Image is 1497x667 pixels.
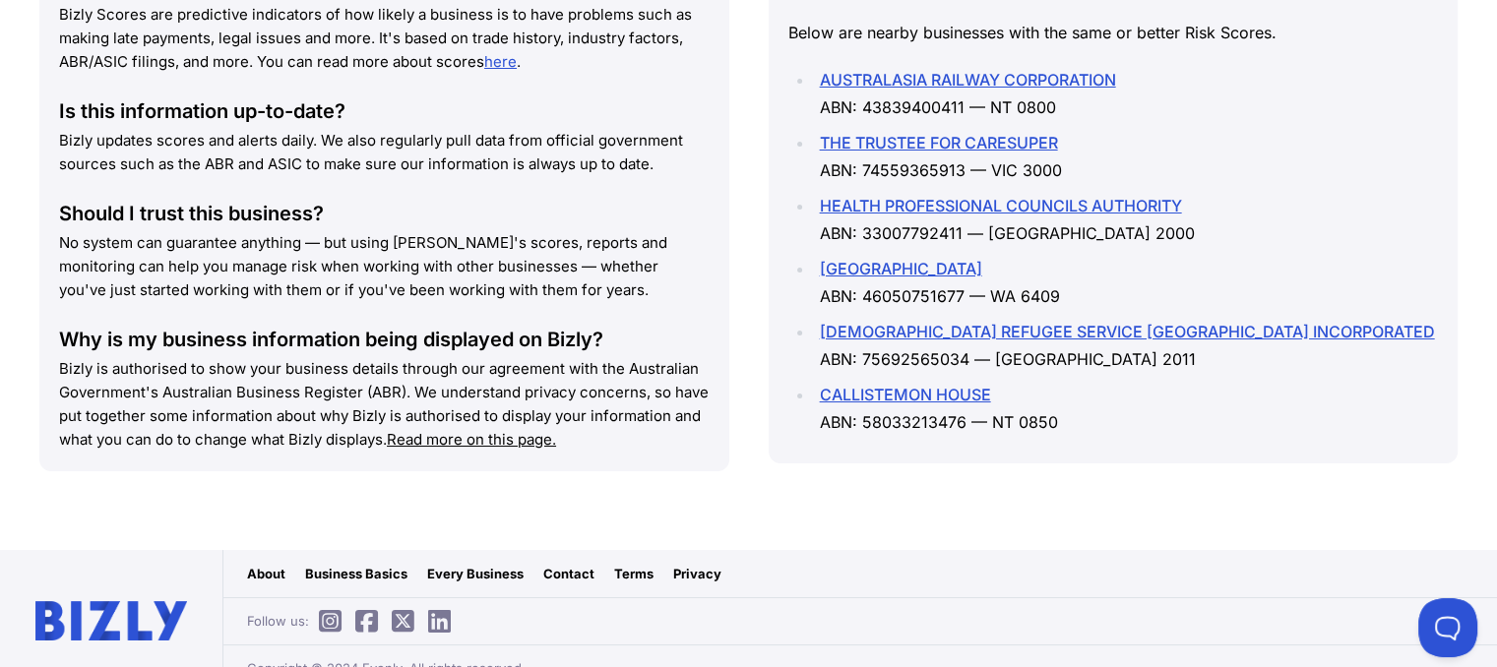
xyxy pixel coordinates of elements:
[59,3,710,74] p: Bizly Scores are predictive indicators of how likely a business is to have problems such as makin...
[814,66,1439,121] li: ABN: 43839400411 — NT 0800
[59,326,710,353] div: Why is my business information being displayed on Bizly?
[814,255,1439,310] li: ABN: 46050751677 — WA 6409
[59,129,710,176] p: Bizly updates scores and alerts daily. We also regularly pull data from official government sourc...
[247,564,285,583] a: About
[387,430,556,449] a: Read more on this page.
[59,357,710,452] p: Bizly is authorised to show your business details through our agreement with the Australian Gover...
[820,259,982,278] a: [GEOGRAPHIC_DATA]
[614,564,654,583] a: Terms
[820,196,1182,215] a: HEALTH PROFESSIONAL COUNCILS AUTHORITY
[305,564,407,583] a: Business Basics
[59,200,710,227] div: Should I trust this business?
[59,231,710,302] p: No system can guarantee anything — but using [PERSON_NAME]'s scores, reports and monitoring can h...
[543,564,594,583] a: Contact
[814,381,1439,436] li: ABN: 58033213476 — NT 0850
[788,19,1439,46] p: Below are nearby businesses with the same or better Risk Scores.
[673,564,721,583] a: Privacy
[814,129,1439,184] li: ABN: 74559365913 — VIC 3000
[484,52,517,71] a: here
[820,385,991,404] a: CALLISTEMON HOUSE
[59,97,710,125] div: Is this information up-to-date?
[820,322,1435,341] a: [DEMOGRAPHIC_DATA] REFUGEE SERVICE [GEOGRAPHIC_DATA] INCORPORATED
[427,564,524,583] a: Every Business
[820,133,1058,152] a: THE TRUSTEE FOR CARESUPER
[1418,598,1477,657] iframe: Toggle Customer Support
[814,192,1439,247] li: ABN: 33007792411 — [GEOGRAPHIC_DATA] 2000
[814,318,1439,373] li: ABN: 75692565034 — [GEOGRAPHIC_DATA] 2011
[820,70,1116,90] a: AUSTRALASIA RAILWAY CORPORATION
[247,611,461,631] span: Follow us:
